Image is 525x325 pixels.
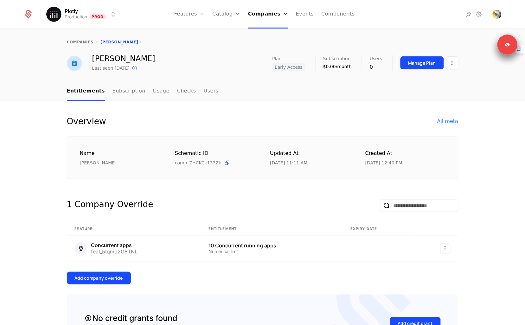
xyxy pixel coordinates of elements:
span: Subscription [323,56,351,61]
div: Updated at [270,150,350,157]
div: Overview [67,116,106,126]
button: Select environment [48,7,117,21]
a: Subscription [112,82,145,101]
div: All meta [437,118,458,125]
div: [PERSON_NAME] [80,160,160,166]
div: 0 [370,63,382,71]
button: Select action [440,243,451,253]
div: Numerical limit [208,249,335,254]
div: Created at [365,150,445,157]
div: 1 Company Override [67,199,153,212]
a: Usage [153,82,170,101]
button: Open user button [493,10,502,19]
span: Plan [272,56,282,61]
button: Add company override [67,272,131,284]
div: Add company override [75,275,123,281]
img: Austin k [67,56,82,71]
a: Entitlements [67,82,105,101]
a: Integrations [465,10,472,18]
button: Manage Plan [400,56,444,69]
a: Settings [475,10,483,18]
div: 9/30/25, 11:11 AM [270,160,308,166]
th: Feature [67,222,201,236]
div: Concurrent apps [91,243,138,248]
div: Manage Plan [408,60,436,66]
div: Name [80,150,160,157]
span: Plotly [65,9,78,14]
div: No credit grants found [85,312,177,324]
img: Plotly [46,7,61,22]
a: companies [67,40,94,44]
th: Expiry date [343,222,415,236]
nav: Main [67,82,458,101]
div: $0.00/month [323,63,352,70]
div: feat_5tqmo2G8TNL [91,249,138,254]
div: 10 Concurrent running apps [208,243,335,248]
div: 7/18/25, 12:40 PM [365,160,402,166]
img: Jody McIntyre [493,10,502,19]
div: Production [65,14,87,20]
span: Prod [90,14,106,19]
ul: Choose Sub Page [67,82,219,101]
th: Entitlement [201,222,343,236]
span: comp_ZHCKCk133Zk [175,160,221,166]
a: Checks [177,82,196,101]
span: Early Access [272,63,305,71]
div: Last seen [DATE] [92,65,130,71]
span: Users [370,56,382,61]
div: [PERSON_NAME] [92,55,155,62]
button: Select action [446,56,458,69]
a: Users [204,82,219,101]
div: Schematic ID [175,150,255,157]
